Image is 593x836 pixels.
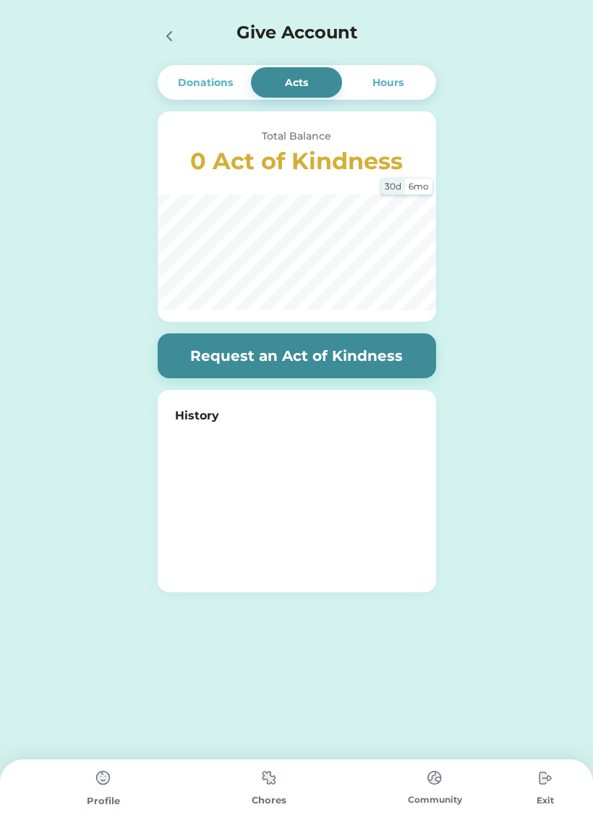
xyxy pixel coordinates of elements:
[518,794,573,807] div: Exit
[20,794,186,809] div: Profile
[352,793,518,806] div: Community
[531,764,560,793] img: type%3Dchores%2C%20state%3Ddefault.svg
[186,793,351,808] div: Chores
[175,407,419,425] h6: History
[405,179,432,195] div: 6mo
[178,75,233,90] div: Donations
[285,75,308,90] div: Acts
[236,20,357,46] h4: Give Account
[372,75,404,90] div: Hours
[158,333,436,378] button: Request an Act of Kindness
[175,144,419,179] h3: 0 Act of Kindness
[381,179,405,195] div: 30d
[255,764,283,792] img: type%3Dchores%2C%20state%3Ddefault.svg
[175,129,419,144] div: Total Balance
[420,764,449,792] img: type%3Dchores%2C%20state%3Ddefault.svg
[89,764,118,793] img: type%3Dchores%2C%20state%3Ddefault.svg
